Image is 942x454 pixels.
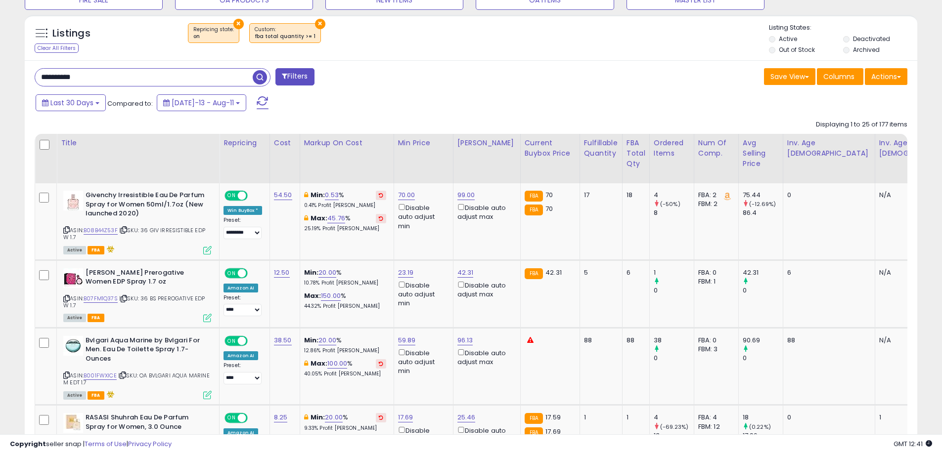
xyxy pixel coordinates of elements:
[318,335,336,345] a: 20.00
[157,94,246,111] button: [DATE]-13 - Aug-11
[525,191,543,202] small: FBA
[35,43,79,53] div: Clear All Filters
[545,268,562,277] span: 42.31
[584,138,618,159] div: Fulfillable Quantity
[274,413,288,422] a: 8.25
[698,413,731,422] div: FBA: 4
[304,359,386,377] div: %
[311,213,328,223] b: Max:
[311,359,328,368] b: Max:
[457,413,476,422] a: 25.46
[660,423,688,431] small: (-69.23%)
[743,336,783,345] div: 90.69
[457,202,513,221] div: Disable auto adjust max
[457,138,516,148] div: [PERSON_NAME]
[84,294,118,303] a: B07FM1Q37S
[398,347,446,376] div: Disable auto adjust min
[779,35,797,43] label: Active
[224,351,258,360] div: Amazon AI
[525,413,543,424] small: FBA
[315,19,325,29] button: ×
[698,138,734,159] div: Num of Comp.
[63,191,212,253] div: ASIN:
[304,202,386,209] p: 0.41% Profit [PERSON_NAME]
[654,208,694,217] div: 8
[525,138,576,159] div: Current Buybox Price
[525,205,543,215] small: FBA
[275,68,314,85] button: Filters
[457,335,473,345] a: 96.13
[894,439,932,449] span: 2025-09-11 12:41 GMT
[698,422,731,431] div: FBM: 12
[224,362,262,384] div: Preset:
[304,347,386,354] p: 12.86% Profit [PERSON_NAME]
[398,202,446,231] div: Disable auto adjust min
[63,336,83,356] img: 31EF0Jg+VeL._SL40_.jpg
[823,72,854,82] span: Columns
[321,291,341,301] a: 150.00
[698,191,731,200] div: FBA: 2
[311,413,325,422] b: Min:
[225,414,238,422] span: ON
[853,45,880,54] label: Archived
[172,98,234,108] span: [DATE]-13 - Aug-11
[104,391,115,398] i: hazardous material
[304,291,321,300] b: Max:
[246,414,262,422] span: OFF
[304,214,386,232] div: %
[816,120,907,129] div: Displaying 1 to 25 of 177 items
[853,35,890,43] label: Deactivated
[743,138,779,169] div: Avg Selling Price
[457,280,513,299] div: Disable auto adjust max
[274,335,292,345] a: 38.50
[743,354,783,363] div: 0
[749,423,771,431] small: (0.22%)
[545,413,561,422] span: 17.59
[627,413,642,422] div: 1
[304,280,386,287] p: 10.78% Profit [PERSON_NAME]
[304,336,386,354] div: %
[743,191,783,200] div: 75.44
[865,68,907,85] button: Actions
[50,98,93,108] span: Last 30 Days
[61,138,215,148] div: Title
[274,138,296,148] div: Cost
[88,391,104,400] span: FBA
[224,294,262,317] div: Preset:
[104,246,115,252] i: hazardous material
[255,26,315,41] span: Custom:
[311,190,325,200] b: Min:
[698,345,731,354] div: FBM: 3
[627,138,645,169] div: FBA Total Qty
[224,217,262,239] div: Preset:
[327,359,347,369] a: 100.00
[107,99,153,108] span: Compared to:
[787,268,867,277] div: 6
[304,138,390,148] div: Markup on Cost
[787,413,867,422] div: 0
[654,191,694,200] div: 4
[698,277,731,286] div: FBM: 1
[654,354,694,363] div: 0
[274,268,290,278] a: 12.50
[88,314,104,322] span: FBA
[654,336,694,345] div: 38
[193,26,234,41] span: Repricing state :
[398,280,446,308] div: Disable auto adjust min
[63,391,86,400] span: All listings currently available for purchase on Amazon
[86,336,206,366] b: Bvlgari Aqua Marine by Bvlgari For Men. Eau De Toilette Spray 1.7-Ounces
[627,268,642,277] div: 6
[325,413,343,422] a: 20.00
[304,191,386,209] div: %
[255,33,315,40] div: fba total quantity >= 1
[84,371,117,380] a: B001FWXICE
[246,336,262,345] span: OFF
[627,336,642,345] div: 88
[63,294,205,309] span: | SKU: 36 BS PREROGATIVE EDP W 1.7
[274,190,292,200] a: 54.50
[779,45,815,54] label: Out of Stock
[63,413,83,433] img: 31Sc8nIslcL._SL40_.jpg
[246,269,262,277] span: OFF
[654,138,690,159] div: Ordered Items
[304,225,386,232] p: 25.19% Profit [PERSON_NAME]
